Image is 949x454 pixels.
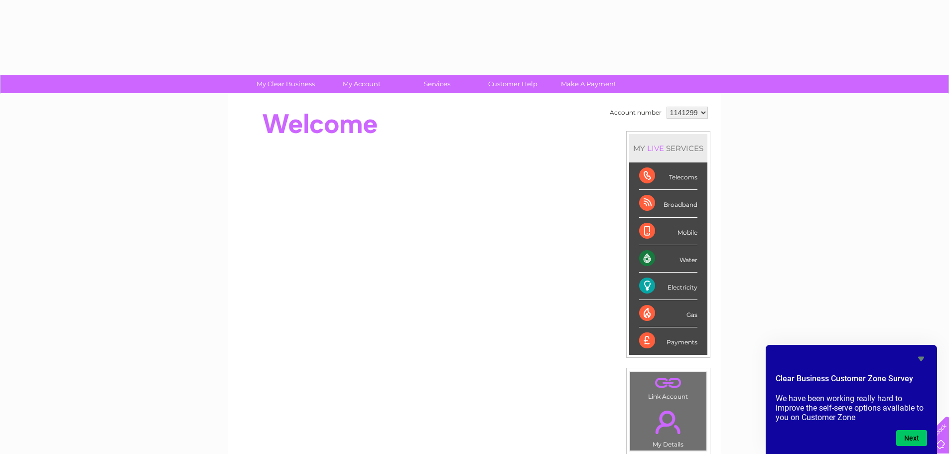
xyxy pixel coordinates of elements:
a: My Account [320,75,403,93]
td: Link Account [630,371,707,403]
p: We have been working really hard to improve the self-serve options available to you on Customer Zone [776,394,927,422]
div: Mobile [639,218,697,245]
div: MY SERVICES [629,134,707,162]
button: Hide survey [915,353,927,365]
div: Payments [639,327,697,354]
div: Water [639,245,697,273]
button: Next question [896,430,927,446]
a: My Clear Business [245,75,327,93]
div: Telecoms [639,162,697,190]
div: LIVE [645,144,666,153]
h2: Clear Business Customer Zone Survey [776,373,927,390]
td: My Details [630,402,707,451]
a: . [633,405,704,440]
div: Electricity [639,273,697,300]
a: Services [396,75,478,93]
div: Gas [639,300,697,327]
div: Clear Business Customer Zone Survey [776,353,927,446]
div: Broadband [639,190,697,217]
a: Make A Payment [547,75,630,93]
td: Account number [607,104,664,121]
a: . [633,374,704,392]
a: Customer Help [472,75,554,93]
